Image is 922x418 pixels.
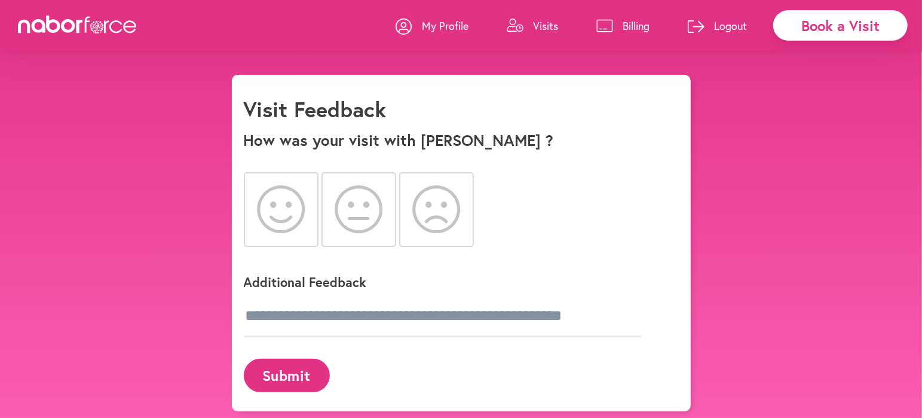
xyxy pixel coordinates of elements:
p: Additional Feedback [244,273,662,291]
p: How was your visit with [PERSON_NAME] ? [244,131,679,149]
a: My Profile [396,8,468,44]
a: Billing [596,8,650,44]
div: Book a Visit [773,10,908,41]
p: Logout [714,19,747,33]
button: Submit [244,359,330,392]
p: My Profile [422,19,468,33]
h1: Visit Feedback [244,96,387,122]
a: Logout [688,8,747,44]
a: Visits [507,8,558,44]
p: Billing [623,19,650,33]
p: Visits [533,19,558,33]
